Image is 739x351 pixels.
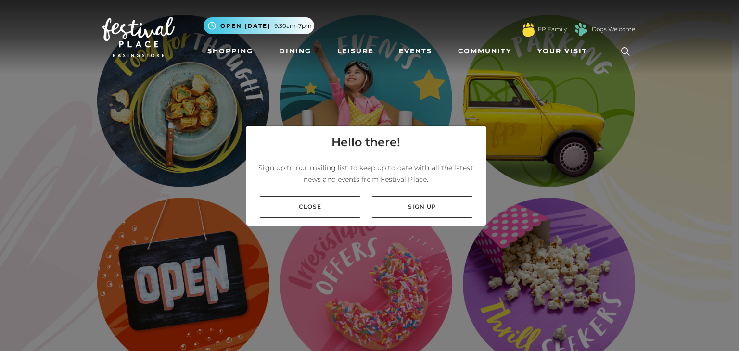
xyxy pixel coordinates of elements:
[102,17,175,57] img: Festival Place Logo
[592,25,637,34] a: Dogs Welcome!
[333,42,377,60] a: Leisure
[538,25,567,34] a: FP Family
[220,22,270,30] span: Open [DATE]
[204,42,257,60] a: Shopping
[372,196,472,218] a: Sign up
[275,42,315,60] a: Dining
[395,42,436,60] a: Events
[274,22,312,30] span: 9.30am-7pm
[534,42,596,60] a: Your Visit
[537,46,587,56] span: Your Visit
[254,162,478,185] p: Sign up to our mailing list to keep up to date with all the latest news and events from Festival ...
[454,42,515,60] a: Community
[204,17,314,34] button: Open [DATE] 9.30am-7pm
[331,134,400,151] h4: Hello there!
[260,196,360,218] a: Close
